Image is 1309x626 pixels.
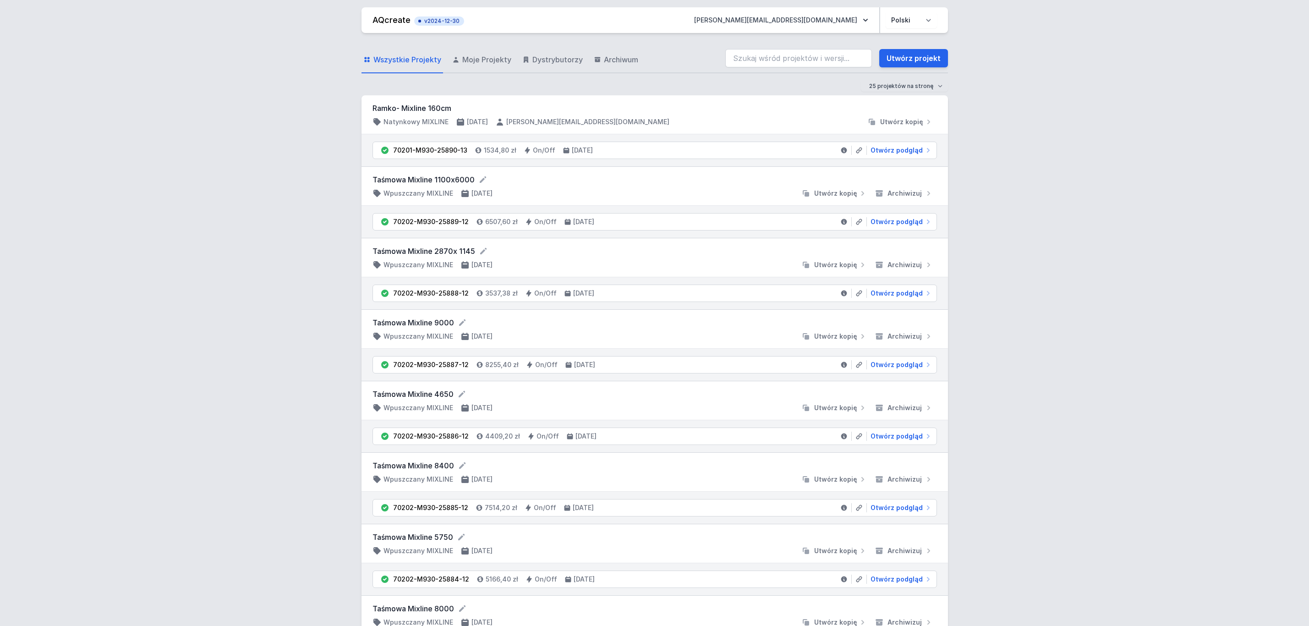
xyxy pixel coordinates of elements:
[871,260,937,269] button: Archiwizuj
[458,604,467,613] button: Edytuj nazwę projektu
[458,461,467,470] button: Edytuj nazwę projektu
[478,175,487,184] button: Edytuj nazwę projektu
[462,54,511,65] span: Moje Projekty
[534,289,557,298] h4: On/Off
[798,332,871,341] button: Utwórz kopię
[871,189,937,198] button: Archiwizuj
[573,289,594,298] h4: [DATE]
[887,332,922,341] span: Archiwizuj
[572,146,593,155] h4: [DATE]
[372,389,937,400] form: Taśmowa Mixline 4650
[814,403,857,412] span: Utwórz kopię
[467,117,488,126] h4: [DATE]
[534,503,556,512] h4: On/Off
[506,117,669,126] h4: [PERSON_NAME][EMAIL_ADDRESS][DOMAIN_NAME]
[393,289,469,298] div: 70202-M930-25888-12
[867,432,933,441] a: Otwórz podgląd
[372,103,937,114] h3: Ramko- Mixline 160cm
[535,360,558,369] h4: On/Off
[372,246,937,257] form: Taśmowa Mixline 2870x 1145
[372,532,937,543] form: Taśmowa Mixline 5750
[867,146,933,155] a: Otwórz podgląd
[814,189,857,198] span: Utwórz kopię
[520,47,585,73] a: Dystrybutorzy
[537,432,559,441] h4: On/Off
[871,360,923,369] span: Otwórz podgląd
[532,54,583,65] span: Dystrybutorzy
[798,403,871,412] button: Utwórz kopię
[471,189,493,198] h4: [DATE]
[867,217,933,226] a: Otwórz podgląd
[687,12,876,28] button: [PERSON_NAME][EMAIL_ADDRESS][DOMAIN_NAME]
[471,332,493,341] h4: [DATE]
[814,332,857,341] span: Utwórz kopię
[361,47,443,73] a: Wszystkie Projekty
[887,403,922,412] span: Archiwizuj
[458,318,467,327] button: Edytuj nazwę projektu
[533,146,555,155] h4: On/Off
[457,533,466,542] button: Edytuj nazwę projektu
[867,360,933,369] a: Otwórz podgląd
[471,403,493,412] h4: [DATE]
[471,475,493,484] h4: [DATE]
[457,390,466,399] button: Edytuj nazwę projektu
[867,575,933,584] a: Otwórz podgląd
[471,260,493,269] h4: [DATE]
[450,47,513,73] a: Moje Projekty
[383,332,453,341] h4: Wpuszczany MIXLINE
[871,217,923,226] span: Otwórz podgląd
[886,12,937,28] select: Wybierz język
[393,575,469,584] div: 70202-M930-25884-12
[485,217,518,226] h4: 6507,60 zł
[887,189,922,198] span: Archiwizuj
[485,503,517,512] h4: 7514,20 zł
[393,217,469,226] div: 70202-M930-25889-12
[373,54,441,65] span: Wszystkie Projekty
[372,174,937,185] form: Taśmowa Mixline 1100x6000
[871,332,937,341] button: Archiwizuj
[372,15,411,25] a: AQcreate
[393,360,469,369] div: 70202-M930-25887-12
[867,503,933,512] a: Otwórz podgląd
[485,360,519,369] h4: 8255,40 zł
[864,117,937,126] button: Utwórz kopię
[575,432,597,441] h4: [DATE]
[383,403,453,412] h4: Wpuszczany MIXLINE
[871,403,937,412] button: Archiwizuj
[383,475,453,484] h4: Wpuszczany MIXLINE
[887,546,922,555] span: Archiwizuj
[887,260,922,269] span: Archiwizuj
[871,575,923,584] span: Otwórz podgląd
[879,49,948,67] a: Utwórz projekt
[574,575,595,584] h4: [DATE]
[871,503,923,512] span: Otwórz podgląd
[383,546,453,555] h4: Wpuszczany MIXLINE
[372,603,937,614] form: Taśmowa Mixline 8000
[867,289,933,298] a: Otwórz podgląd
[573,503,594,512] h4: [DATE]
[573,217,594,226] h4: [DATE]
[592,47,640,73] a: Archiwum
[798,475,871,484] button: Utwórz kopię
[814,260,857,269] span: Utwórz kopię
[485,289,518,298] h4: 3537,38 zł
[604,54,638,65] span: Archiwum
[871,432,923,441] span: Otwórz podgląd
[372,460,937,471] form: Taśmowa Mixline 8400
[871,546,937,555] button: Archiwizuj
[486,575,518,584] h4: 5166,40 zł
[880,117,923,126] span: Utwórz kopię
[419,17,460,25] span: v2024-12-30
[871,289,923,298] span: Otwórz podgląd
[372,317,937,328] form: Taśmowa Mixline 9000
[871,146,923,155] span: Otwórz podgląd
[574,360,595,369] h4: [DATE]
[725,49,872,67] input: Szukaj wśród projektów i wersji...
[383,117,449,126] h4: Natynkowy MIXLINE
[798,260,871,269] button: Utwórz kopię
[383,260,453,269] h4: Wpuszczany MIXLINE
[534,217,557,226] h4: On/Off
[814,475,857,484] span: Utwórz kopię
[393,432,469,441] div: 70202-M930-25886-12
[814,546,857,555] span: Utwórz kopię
